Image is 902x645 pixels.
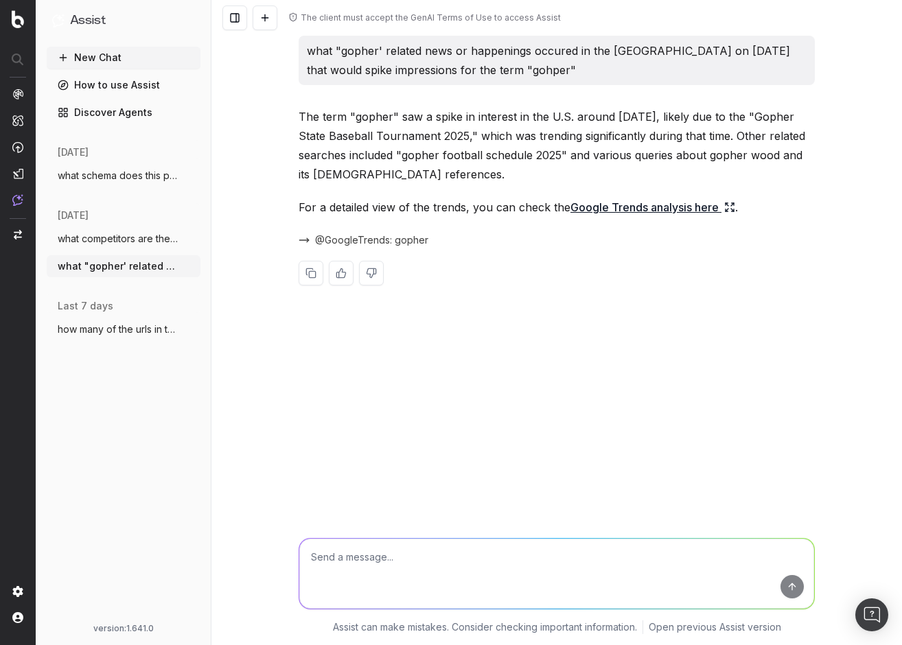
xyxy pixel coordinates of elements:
span: last 7 days [58,299,113,313]
a: Discover Agents [47,102,200,124]
img: Intelligence [12,115,23,126]
p: Assist can make mistakes. Consider checking important information. [333,620,637,634]
p: The term "gopher" saw a spike in interest in the U.S. around [DATE], likely due to the "Gopher St... [299,107,815,184]
button: what competitors are there for this webs [47,228,200,250]
span: [DATE] [58,209,89,222]
img: Botify logo [12,10,24,28]
div: Open Intercom Messenger [855,598,888,631]
div: version: 1.641.0 [52,623,195,634]
a: Open previous Assist version [649,620,781,634]
a: Google Trends analysis here [570,198,735,217]
div: The client must accept the GenAI Terms of Use to access Assist [301,12,561,23]
img: Assist [52,14,65,27]
span: [DATE] [58,145,89,159]
a: How to use Assist [47,74,200,96]
img: Setting [12,586,23,597]
button: @GoogleTrends: gopher [299,233,445,247]
span: what "gopher' related news or happenings [58,259,178,273]
img: My account [12,612,23,623]
img: Botify assist logo [278,113,291,126]
button: how many of the urls in this list have b [47,318,200,340]
img: Activation [12,141,23,153]
span: what schema does this page have https:// [58,169,178,183]
button: what "gopher' related news or happenings [47,255,200,277]
button: Assist [52,11,195,30]
p: For a detailed view of the trends, you can check the . [299,198,815,217]
h1: Assist [70,11,106,30]
img: Studio [12,168,23,179]
button: what schema does this page have https:// [47,165,200,187]
p: what "gopher' related news or happenings occured in the [GEOGRAPHIC_DATA] on [DATE] that would sp... [307,41,807,80]
span: @GoogleTrends: gopher [315,233,428,247]
img: Switch project [14,230,22,239]
button: New Chat [47,47,200,69]
img: Assist [12,194,23,206]
span: how many of the urls in this list have b [58,322,178,336]
img: Analytics [12,89,23,99]
span: what competitors are there for this webs [58,232,178,246]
